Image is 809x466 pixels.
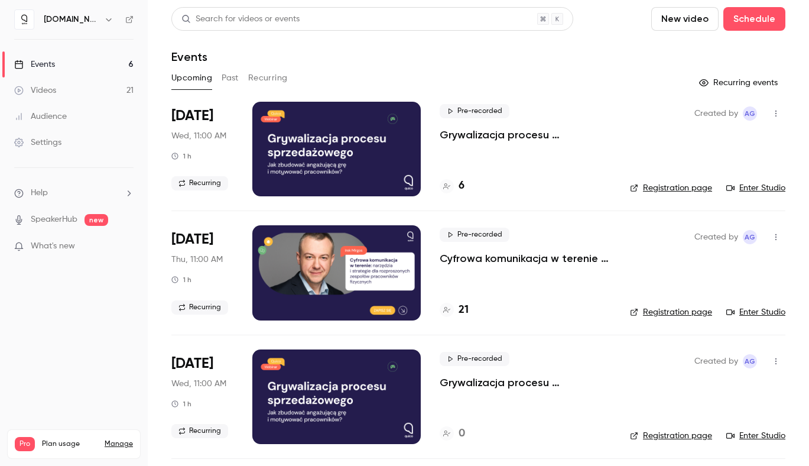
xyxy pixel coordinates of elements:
button: Past [222,69,239,88]
div: Oct 8 Wed, 11:00 AM (Europe/Warsaw) [171,102,233,196]
div: Oct 9 Thu, 11:00 AM (Europe/Warsaw) [171,225,233,320]
button: New video [651,7,719,31]
span: What's new [31,240,75,253]
button: Upcoming [171,69,212,88]
div: Oct 15 Wed, 11:00 AM (Europe/Warsaw) [171,350,233,444]
li: help-dropdown-opener [14,187,134,199]
span: Pre-recorded [440,104,509,118]
span: Pre-recorded [440,228,509,242]
button: Recurring events [694,73,785,92]
span: Created by [694,106,738,121]
div: 1 h [171,151,191,161]
span: Help [31,187,48,199]
span: Thu, 11:00 AM [171,254,223,266]
h6: [DOMAIN_NAME] [44,14,99,25]
a: Registration page [630,430,712,442]
span: Aleksandra Grabarska [743,230,757,244]
span: Pre-recorded [440,352,509,366]
span: [DATE] [171,106,213,125]
a: Cyfrowa komunikacja w terenie - narzędzia i strategie dla rozproszonych zespołów pracowników fizy... [440,251,611,266]
a: Registration page [630,306,712,318]
span: Wed, 11:00 AM [171,130,226,142]
h1: Events [171,50,207,64]
img: quico.io [15,10,34,29]
h4: 6 [459,178,464,194]
div: 1 h [171,275,191,284]
span: [DATE] [171,354,213,373]
h4: 0 [459,426,465,442]
span: new [85,214,108,226]
a: SpeakerHub [31,213,77,226]
a: 21 [440,302,469,318]
a: Grywalizacja procesu sprzedażowego. Jak zbudować angażującą grę i motywować pracowników? [440,128,611,142]
span: Aleksandra Grabarska [743,106,757,121]
a: 0 [440,426,465,442]
span: AG [745,354,755,368]
div: Events [14,59,55,70]
span: Aleksandra Grabarska [743,354,757,368]
span: AG [745,230,755,244]
span: Pro [15,437,35,451]
span: Recurring [171,176,228,190]
div: Settings [14,137,61,148]
span: Recurring [171,424,228,438]
a: Manage [105,439,133,449]
h4: 21 [459,302,469,318]
div: 1 h [171,399,191,409]
div: Videos [14,85,56,96]
a: Enter Studio [726,182,785,194]
a: Enter Studio [726,306,785,318]
span: Recurring [171,300,228,315]
span: Created by [694,354,738,368]
button: Recurring [248,69,288,88]
div: Search for videos or events [181,13,300,25]
span: Plan usage [42,439,98,449]
a: Enter Studio [726,430,785,442]
span: Wed, 11:00 AM [171,378,226,390]
div: Audience [14,111,67,122]
button: Schedule [723,7,785,31]
a: Grywalizacja procesu sprzedażowego. Jak zbudować angażującą grę i motywować pracowników? [440,376,611,390]
span: Created by [694,230,738,244]
span: AG [745,106,755,121]
a: 6 [440,178,464,194]
a: Registration page [630,182,712,194]
span: [DATE] [171,230,213,249]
